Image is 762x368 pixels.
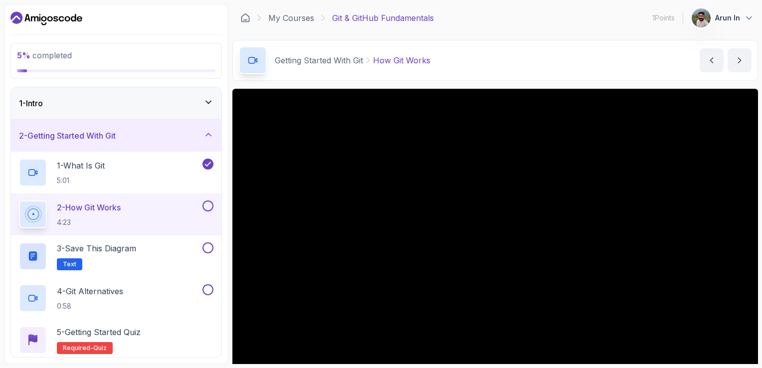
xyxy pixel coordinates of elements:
[57,176,105,185] p: 5:01
[57,201,121,213] p: 2 - How Git Works
[652,13,675,23] p: 1 Points
[57,217,121,227] p: 4:23
[19,326,213,354] button: 5-Getting Started QuizRequired-quiz
[240,13,250,23] a: Dashboard
[268,12,314,24] a: My Courses
[63,260,76,268] span: Text
[19,130,116,142] h3: 2 - Getting Started With Git
[19,284,213,312] button: 4-Git Alternatives0:58
[57,285,123,297] p: 4 - Git Alternatives
[19,200,213,228] button: 2-How Git Works4:23
[57,301,123,311] p: 0:58
[332,12,434,24] p: Git & GitHub Fundamentals
[275,54,363,66] p: Getting Started With Git
[373,54,430,66] p: How Git Works
[19,97,43,109] h3: 1 - Intro
[57,242,136,254] p: 3 - Save this diagram
[57,160,105,172] p: 1 - What Is Git
[19,159,213,186] button: 1-What Is Git5:01
[692,8,711,27] img: user profile image
[17,50,30,60] span: 5 %
[691,8,754,28] button: user profile imageArun ln
[57,326,141,338] p: 5 - Getting Started Quiz
[19,242,213,270] button: 3-Save this diagramText
[728,48,752,72] button: next content
[11,120,221,152] button: 2-Getting Started With Git
[63,344,93,352] span: Required-
[700,48,724,72] button: previous content
[11,87,221,119] button: 1-Intro
[715,13,740,23] p: Arun ln
[10,10,82,26] a: Dashboard
[17,50,72,60] span: completed
[93,344,107,352] span: quiz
